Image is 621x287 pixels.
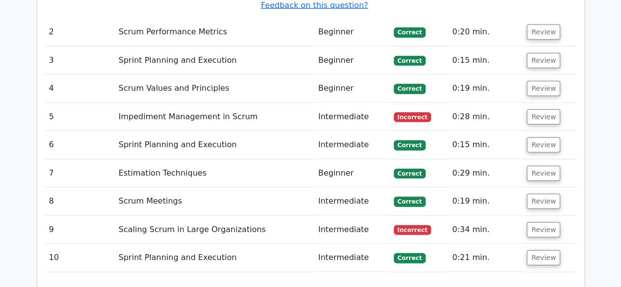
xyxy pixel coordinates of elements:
[527,222,560,237] button: Review
[314,216,390,244] td: Intermediate
[114,47,314,75] td: Sprint Planning and Execution
[527,137,560,153] button: Review
[314,187,390,215] td: Intermediate
[527,109,560,125] button: Review
[394,112,432,122] span: Incorrect
[45,244,115,272] td: 10
[45,103,115,131] td: 5
[394,253,426,263] span: Correct
[314,159,390,187] td: Beginner
[314,18,390,46] td: Beginner
[448,244,523,272] td: 0:21 min.
[448,47,523,75] td: 0:15 min.
[448,187,523,215] td: 0:19 min.
[394,27,426,37] span: Correct
[45,18,115,46] td: 2
[114,159,314,187] td: Estimation Techniques
[314,103,390,131] td: Intermediate
[45,47,115,75] td: 3
[114,75,314,103] td: Scrum Values and Principles
[114,216,314,244] td: Scaling Scrum in Large Organizations
[527,81,560,96] button: Review
[45,159,115,187] td: 7
[45,75,115,103] td: 4
[394,197,426,207] span: Correct
[314,244,390,272] td: Intermediate
[527,25,560,40] button: Review
[314,75,390,103] td: Beginner
[394,225,432,235] span: Incorrect
[527,250,560,265] button: Review
[394,169,426,179] span: Correct
[45,216,115,244] td: 9
[448,216,523,244] td: 0:34 min.
[114,131,314,159] td: Sprint Planning and Execution
[448,131,523,159] td: 0:15 min.
[114,18,314,46] td: Scrum Performance Metrics
[448,75,523,103] td: 0:19 min.
[527,194,560,209] button: Review
[394,84,426,94] span: Correct
[314,131,390,159] td: Intermediate
[45,187,115,215] td: 8
[394,56,426,66] span: Correct
[114,103,314,131] td: Impediment Management in Scrum
[114,244,314,272] td: Sprint Planning and Execution
[314,47,390,75] td: Beginner
[448,18,523,46] td: 0:20 min.
[394,140,426,150] span: Correct
[114,187,314,215] td: Scrum Meetings
[261,0,368,10] a: Feedback on this question?
[45,131,115,159] td: 6
[448,159,523,187] td: 0:29 min.
[527,166,560,181] button: Review
[527,53,560,68] button: Review
[448,103,523,131] td: 0:28 min.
